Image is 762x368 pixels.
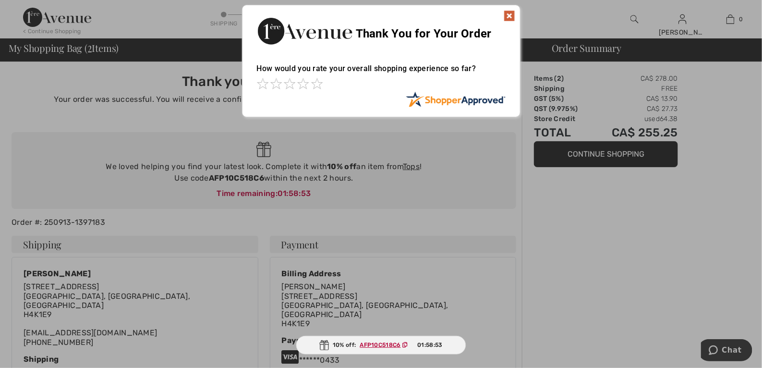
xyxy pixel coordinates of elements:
span: Thank You for Your Order [356,27,492,40]
div: How would you rate your overall shopping experience so far? [257,54,506,91]
ins: AFP10C518C6 [360,342,401,348]
div: 10% off: [296,336,466,355]
span: Chat [21,7,41,15]
img: Gift.svg [319,340,329,350]
img: Thank You for Your Order [257,15,353,47]
span: 01:58:53 [417,341,442,349]
img: x [504,10,515,22]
